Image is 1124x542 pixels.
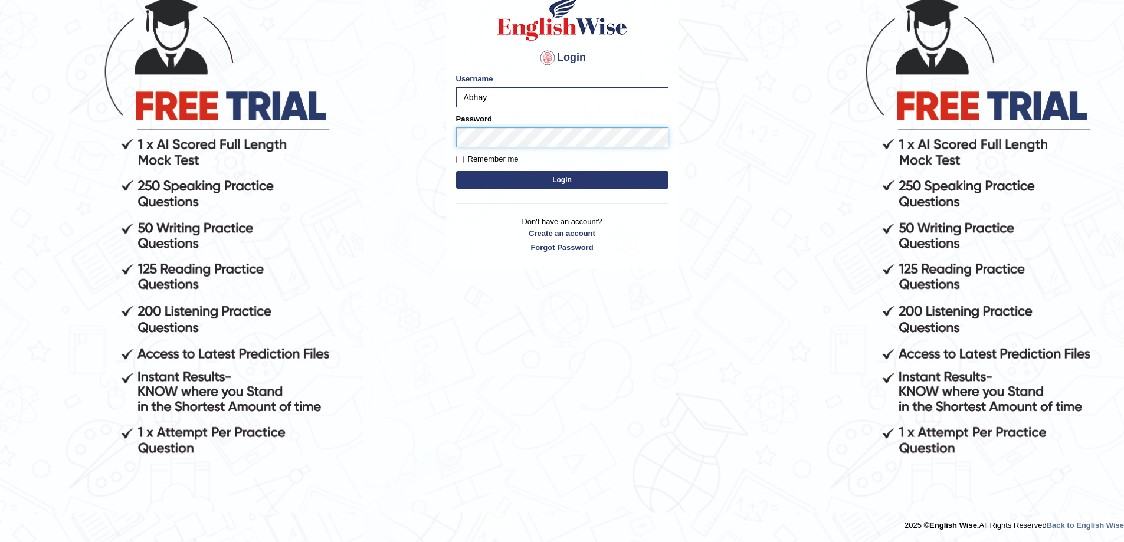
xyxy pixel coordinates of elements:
h4: Login [456,48,668,67]
a: Back to English Wise [1047,521,1124,530]
input: Remember me [456,156,464,163]
label: Password [456,113,492,124]
div: 2025 © All Rights Reserved [905,514,1124,531]
label: Remember me [456,153,519,165]
label: Username [456,73,493,84]
button: Login [456,171,668,189]
a: Forgot Password [456,242,668,253]
strong: English Wise. [929,521,979,530]
p: Don't have an account? [456,216,668,252]
a: Create an account [456,228,668,239]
